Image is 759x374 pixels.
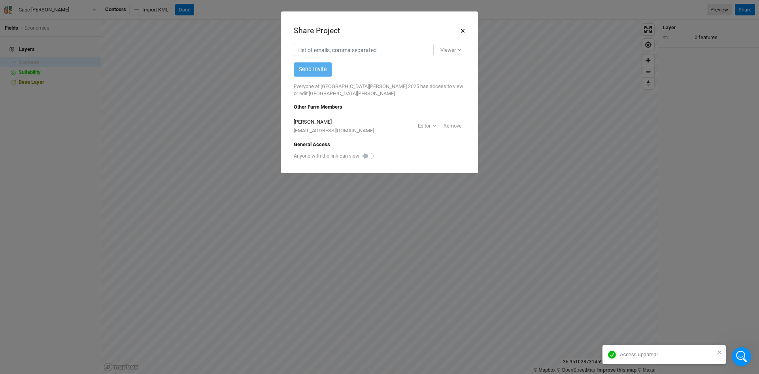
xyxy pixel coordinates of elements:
div: • [DATE] [59,119,81,128]
iframe: Intercom live chat [732,347,751,366]
p: How can we help? [16,70,142,83]
button: Remove [440,120,465,132]
div: Other Farm Members [294,103,465,111]
div: Share Project [294,25,340,36]
span: Home [30,266,48,272]
div: [EMAIL_ADDRESS][DOMAIN_NAME] [294,127,374,134]
div: Recent messageProfile image for Supportglad you found a solutionSupport•[DATE] [8,93,150,134]
img: Profile image for Support [124,13,140,28]
div: Everyone at [GEOGRAPHIC_DATA][PERSON_NAME] 2025 has access to view or edit [GEOGRAPHIC_DATA][PERS... [294,77,465,103]
div: Access updated! [620,351,715,358]
div: General Access [294,141,465,148]
div: Viewer [440,46,456,54]
span: glad you found a solution [35,112,106,118]
button: Viewer [437,44,465,56]
div: Recent message [16,100,142,108]
span: Messages [105,266,132,272]
div: What growing zone is my farm located in? [16,164,132,180]
div: [PERSON_NAME] [294,118,374,126]
button: Messages [79,246,158,278]
button: close [717,348,723,355]
div: Support [35,119,57,128]
button: Search for help [11,142,147,158]
div: What growing zone is my farm located in? [11,161,147,184]
img: logo [16,14,29,27]
span: Search for help [16,146,64,154]
button: × [460,24,465,38]
p: Hi [PERSON_NAME] [16,56,142,70]
button: Editor [414,120,440,132]
div: Editor [418,122,430,130]
label: Anyone with the link can view [294,152,359,160]
button: Send Invite [294,62,332,76]
img: Profile image for Support [16,111,32,127]
div: Profile image for Supportglad you found a solutionSupport•[DATE] [8,105,150,134]
input: List of emails, comma separated [294,44,434,56]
